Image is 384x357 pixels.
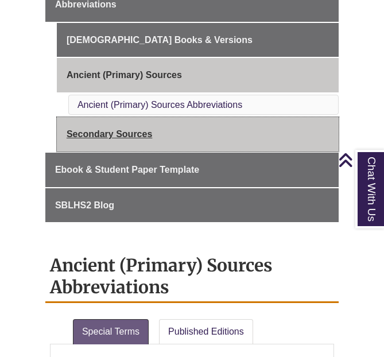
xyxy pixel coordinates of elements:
a: [DEMOGRAPHIC_DATA] Books & Versions [57,23,339,57]
span: Ebook & Student Paper Template [55,165,199,174]
h2: Ancient (Primary) Sources Abbreviations [45,251,339,303]
a: Special Terms [73,319,149,344]
a: Published Editions [159,319,253,344]
a: Ebook & Student Paper Template [45,153,339,187]
a: Back to Top [338,152,381,168]
a: SBLHS2 Blog [45,188,339,223]
a: Ancient (Primary) Sources Abbreviations [77,100,242,110]
span: SBLHS2 Blog [55,200,114,210]
a: Secondary Sources [57,117,339,152]
a: Ancient (Primary) Sources [57,58,339,92]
